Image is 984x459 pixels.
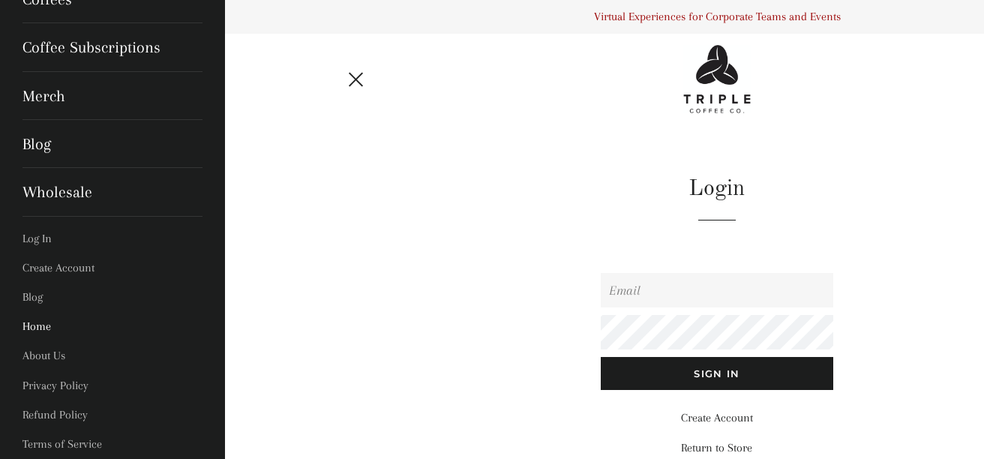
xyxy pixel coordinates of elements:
a: Create Account [681,411,753,424]
a: Merch [11,72,214,120]
input: Sign In [601,357,833,390]
a: Home [11,312,214,341]
a: Refund Policy [11,400,214,430]
a: Terms of Service [11,430,214,459]
a: Privacy Policy [11,371,214,400]
a: Blog [11,283,214,312]
img: Triple Coffee Co - Logo [683,45,751,113]
a: Create Account [11,253,214,283]
h1: Login [601,173,833,205]
a: Blog [11,120,214,168]
a: About Us [11,341,214,370]
a: Log In [11,224,214,253]
a: Wholesale [11,168,214,216]
input: Email [601,273,833,307]
a: Coffee Subscriptions [11,23,214,71]
a: Return to Store [681,441,752,454]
